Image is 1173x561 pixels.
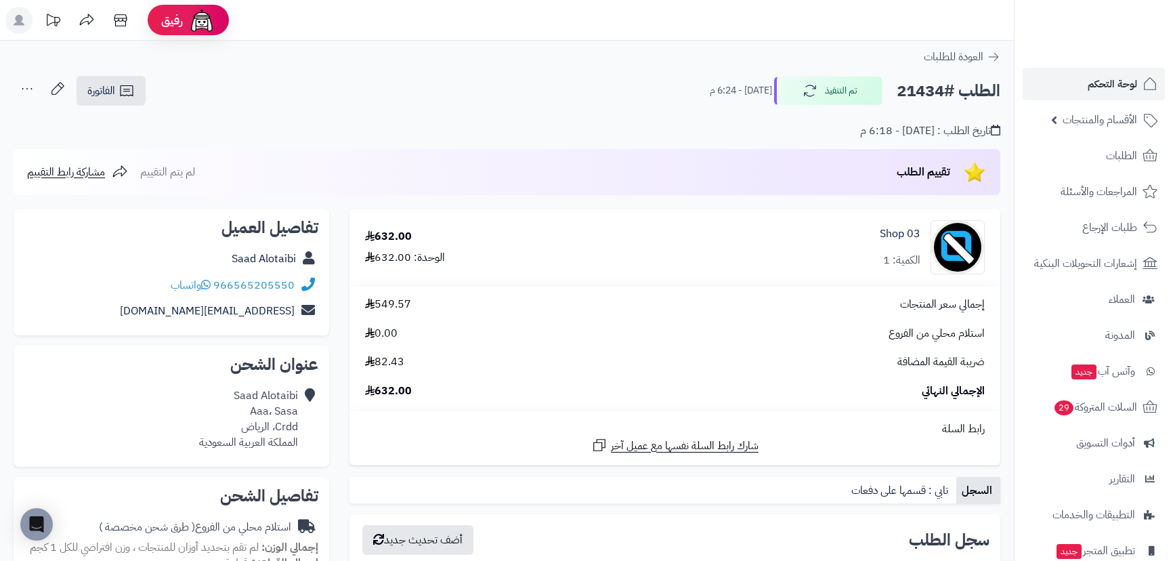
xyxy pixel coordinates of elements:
a: التقارير [1023,463,1165,495]
strong: إجمالي الوزن: [261,539,318,556]
a: طلبات الإرجاع [1023,211,1165,244]
a: شارك رابط السلة نفسها مع عميل آخر [591,437,759,454]
a: إشعارات التحويلات البنكية [1023,247,1165,280]
span: ضريبة القيمة المضافة [897,354,985,370]
a: Saad Alotaibi [232,251,296,267]
span: أدوات التسويق [1076,434,1135,453]
span: العملاء [1109,290,1135,309]
span: تقييم الطلب [897,164,950,180]
small: [DATE] - 6:24 م [710,84,772,98]
span: 632.00 [365,383,412,399]
a: المدونة [1023,319,1165,352]
button: تم التنفيذ [774,77,882,105]
span: إشعارات التحويلات البنكية [1034,254,1137,273]
span: رفيق [161,12,183,28]
span: تطبيق المتجر [1055,541,1135,560]
span: التقارير [1109,470,1135,489]
span: الطلبات [1106,146,1137,165]
div: رابط السلة [355,421,995,437]
span: التطبيقات والخدمات [1052,505,1135,524]
div: الكمية: 1 [883,253,920,268]
span: جديد [1071,365,1096,379]
span: 82.43 [365,354,404,370]
a: [EMAIL_ADDRESS][DOMAIN_NAME] [120,303,295,319]
h2: تفاصيل العميل [24,220,318,236]
span: لم يتم التقييم [140,164,195,180]
span: المدونة [1105,326,1135,345]
a: العملاء [1023,283,1165,316]
button: أضف تحديث جديد [362,525,473,555]
span: الفاتورة [87,83,115,99]
a: وآتس آبجديد [1023,355,1165,388]
span: الأقسام والمنتجات [1063,110,1137,129]
a: مشاركة رابط التقييم [27,164,128,180]
span: مشاركة رابط التقييم [27,164,105,180]
h2: الطلب #21434 [897,77,1000,105]
span: 0.00 [365,326,398,341]
span: ( طرق شحن مخصصة ) [99,519,195,535]
a: السلات المتروكة29 [1023,391,1165,423]
img: no_image-90x90.png [931,220,984,274]
h2: تفاصيل الشحن [24,488,318,504]
a: الفاتورة [77,76,146,106]
a: تحديثات المنصة [36,7,70,37]
a: الطلبات [1023,140,1165,172]
h3: سجل الطلب [909,532,989,548]
h2: عنوان الشحن [24,356,318,373]
div: 632.00 [365,229,412,245]
a: واتساب [171,277,211,293]
span: جديد [1057,544,1082,559]
a: المراجعات والأسئلة [1023,175,1165,208]
span: السلات المتروكة [1053,398,1137,417]
span: العودة للطلبات [924,49,983,65]
a: تابي : قسمها على دفعات [846,477,956,504]
a: العودة للطلبات [924,49,1000,65]
span: 549.57 [365,297,411,312]
span: 29 [1054,400,1073,415]
div: استلام محلي من الفروع [99,520,291,535]
a: 966565205550 [213,277,295,293]
span: لوحة التحكم [1088,75,1137,93]
div: Open Intercom Messenger [20,508,53,541]
a: أدوات التسويق [1023,427,1165,459]
div: تاريخ الطلب : [DATE] - 6:18 م [860,123,1000,139]
span: استلام محلي من الفروع [889,326,985,341]
span: إجمالي سعر المنتجات [900,297,985,312]
div: الوحدة: 632.00 [365,250,445,266]
img: ai-face.png [188,7,215,34]
a: 03 Shop [880,226,920,242]
span: الإجمالي النهائي [922,383,985,399]
span: المراجعات والأسئلة [1061,182,1137,201]
a: التطبيقات والخدمات [1023,499,1165,531]
a: لوحة التحكم [1023,68,1165,100]
span: شارك رابط السلة نفسها مع عميل آخر [611,438,759,454]
span: طلبات الإرجاع [1082,218,1137,237]
div: Saad Alotaibi Aaa، Sasa Crdd، الرياض المملكة العربية السعودية [199,388,298,450]
span: لم تقم بتحديد أوزان للمنتجات ، وزن افتراضي للكل 1 كجم [30,539,259,556]
span: وآتس آب [1070,362,1135,381]
a: السجل [956,477,1000,504]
